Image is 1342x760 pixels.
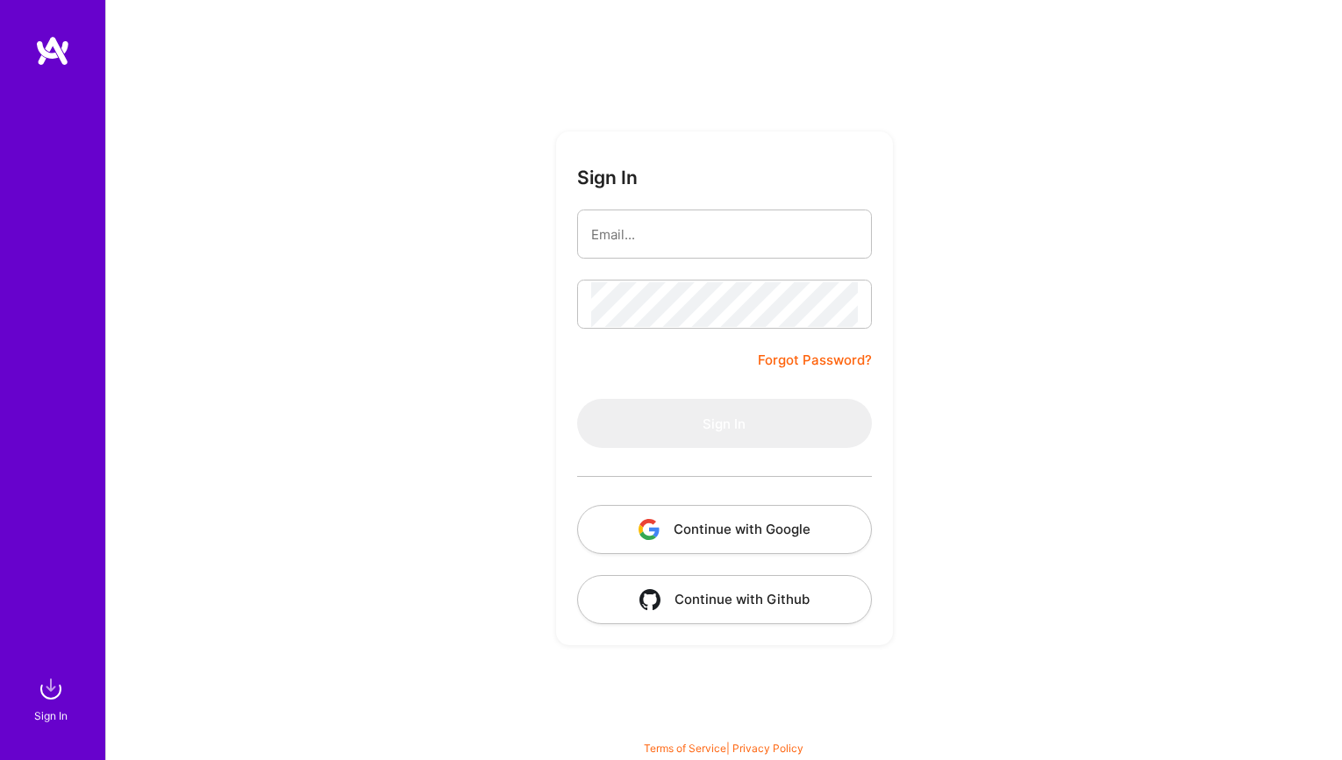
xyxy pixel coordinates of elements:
[639,519,660,540] img: icon
[644,742,726,755] a: Terms of Service
[732,742,803,755] a: Privacy Policy
[577,399,872,448] button: Sign In
[34,707,68,725] div: Sign In
[33,671,68,707] img: sign in
[577,505,872,554] button: Continue with Google
[37,671,68,725] a: sign inSign In
[639,589,660,610] img: icon
[577,575,872,624] button: Continue with Github
[105,707,1342,751] div: © 2025 ATeams Inc., All rights reserved.
[591,212,858,257] input: Email...
[758,350,872,371] a: Forgot Password?
[644,742,803,755] span: |
[35,35,70,67] img: logo
[577,167,638,188] h3: Sign In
